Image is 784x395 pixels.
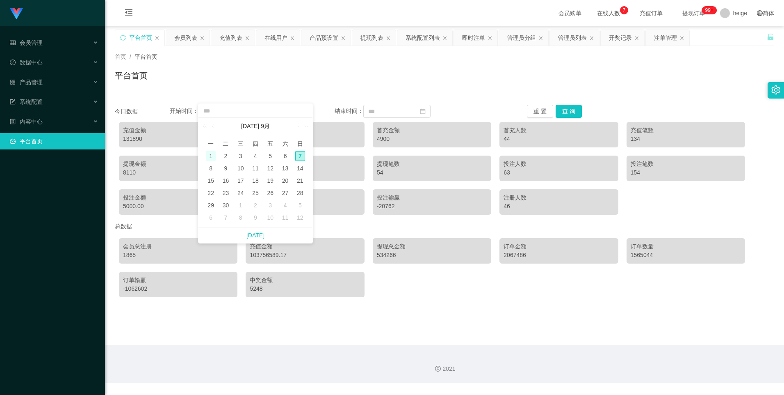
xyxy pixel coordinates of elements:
div: 提现金额 [123,160,233,168]
button: 重 置 [527,105,553,118]
div: 在线用户 [264,30,287,46]
td: 2025年9月13日 [278,162,292,175]
div: 充值笔数 [631,126,741,135]
td: 2025年10月4日 [278,199,292,211]
div: 总数据 [115,219,774,234]
div: 平台首页 [129,30,152,46]
i: 图标: close [634,36,639,41]
td: 2025年9月1日 [203,150,218,162]
a: [DATE] [246,227,264,243]
div: 27 [280,188,290,198]
div: 12 [265,163,275,173]
th: 周六 [278,138,292,150]
span: 会员管理 [10,39,43,46]
div: 首充金额 [377,126,487,135]
i: 图标: close [200,36,205,41]
div: 5 [265,151,275,161]
div: 3 [236,151,246,161]
td: 2025年9月26日 [263,187,278,199]
i: 图标: sync [120,35,126,41]
div: 19 [265,176,275,186]
td: 2025年10月10日 [263,211,278,224]
div: 15 [206,176,216,186]
div: 21 [295,176,305,186]
td: 2025年9月21日 [293,175,308,187]
td: 2025年10月11日 [278,211,292,224]
div: 7 [295,151,305,161]
span: 产品管理 [10,79,43,85]
div: 12 [295,213,305,223]
div: 26 [265,188,275,198]
td: 2025年10月5日 [293,199,308,211]
div: 14 [295,163,305,173]
div: 开奖记录 [609,30,632,46]
div: 13 [280,163,290,173]
div: 44 [504,135,614,143]
div: 134 [631,135,741,143]
div: 6 [280,151,290,161]
div: 10 [236,163,246,173]
h1: 平台首页 [115,69,148,82]
div: 充值金额 [250,242,360,251]
i: 图标: close [442,36,447,41]
i: 图标: check-circle-o [10,60,16,65]
div: 46 [504,202,614,211]
span: 四 [248,140,263,147]
div: 2067486 [504,251,614,260]
div: 8 [206,163,216,173]
td: 2025年9月16日 [218,175,233,187]
div: 11 [251,163,260,173]
div: 4 [251,151,260,161]
span: 充值订单 [636,10,667,16]
div: 16 [221,176,230,186]
div: 9 [221,163,230,173]
td: 2025年9月4日 [248,150,263,162]
a: 上个月 (翻页上键) [210,118,218,134]
div: 管理员分组 [507,30,536,46]
td: 2025年9月12日 [263,162,278,175]
span: 结束时间： [335,108,363,114]
div: 会员列表 [174,30,197,46]
td: 2025年9月23日 [218,187,233,199]
div: 3 [265,200,275,210]
div: 9 [251,213,260,223]
span: 提现订单 [678,10,709,16]
div: 23 [221,188,230,198]
td: 2025年9月17日 [233,175,248,187]
div: 4900 [377,135,487,143]
div: 1 [206,151,216,161]
sup: 7 [620,6,628,14]
div: 20 [280,176,290,186]
th: 周二 [218,138,233,150]
i: 图标: setting [771,85,780,94]
span: 系统配置 [10,99,43,105]
div: 注单管理 [654,30,677,46]
span: 内容中心 [10,118,43,125]
i: 图标: menu-fold [115,0,143,27]
div: 11 [280,213,290,223]
div: 54 [377,168,487,177]
i: 图标: table [10,40,16,46]
span: 六 [278,140,292,147]
div: 103756589.17 [250,251,360,260]
i: 图标: appstore-o [10,79,16,85]
td: 2025年9月10日 [233,162,248,175]
td: 2025年10月2日 [248,199,263,211]
div: 注册人数 [504,193,614,202]
td: 2025年9月28日 [293,187,308,199]
a: [DATE] [240,118,260,134]
i: 图标: copyright [435,366,441,372]
td: 2025年10月9日 [248,211,263,224]
th: 周日 [293,138,308,150]
div: 投注人数 [504,160,614,168]
td: 2025年9月27日 [278,187,292,199]
div: 提现列表 [360,30,383,46]
td: 2025年9月25日 [248,187,263,199]
i: 图标: close [679,36,684,41]
td: 2025年9月9日 [218,162,233,175]
td: 2025年9月11日 [248,162,263,175]
i: 图标: unlock [767,33,774,41]
div: -1062602 [123,285,233,293]
div: 充值列表 [219,30,242,46]
a: 下一年 (Control键加右方向键) [299,118,310,134]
